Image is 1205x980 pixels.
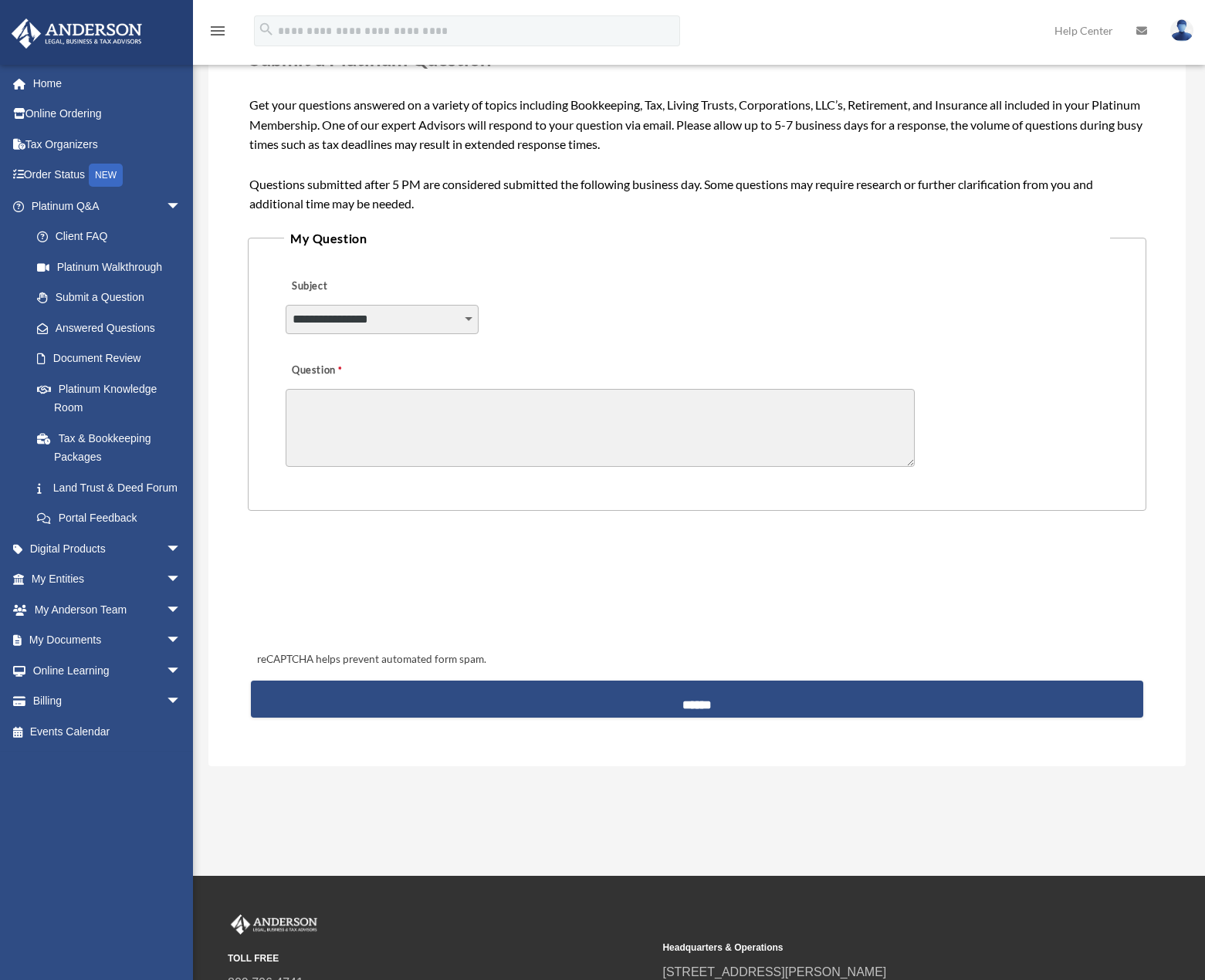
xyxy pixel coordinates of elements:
a: Platinum Knowledge Room [22,373,205,423]
small: Headquarters & Operations [662,940,1086,956]
a: My Documentsarrow_drop_down [11,625,205,656]
a: Submit a Question [22,282,197,313]
i: search [258,21,275,38]
span: arrow_drop_down [166,686,197,718]
div: reCAPTCHA helps prevent automated form spam. [251,651,1144,669]
a: Document Review [22,343,205,374]
a: Order StatusNEW [11,160,205,191]
span: arrow_drop_down [166,655,197,687]
span: arrow_drop_down [166,564,197,596]
small: TOLL FREE [228,951,652,967]
img: Anderson Advisors Platinum Portal [7,19,147,49]
a: Online Learningarrow_drop_down [11,655,205,686]
span: arrow_drop_down [166,625,197,657]
a: My Anderson Teamarrow_drop_down [11,594,205,625]
a: My Entitiesarrow_drop_down [11,564,205,595]
span: arrow_drop_down [166,594,197,626]
a: Platinum Q&Aarrow_drop_down [11,191,205,221]
div: NEW [89,164,123,187]
a: Client FAQ [22,221,205,252]
a: menu [208,27,227,40]
a: Tax & Bookkeeping Packages [22,423,205,472]
img: Anderson Advisors Platinum Portal [228,914,320,934]
a: Events Calendar [11,716,205,747]
a: Answered Questions [22,313,205,343]
a: Portal Feedback [22,503,205,534]
a: [STREET_ADDRESS][PERSON_NAME] [662,965,886,978]
span: arrow_drop_down [166,533,197,565]
legend: My Question [284,228,1110,249]
a: Billingarrow_drop_down [11,686,205,717]
span: arrow_drop_down [166,191,197,222]
i: menu [208,22,227,40]
a: Home [11,68,205,99]
img: User Pic [1170,19,1193,42]
a: Platinum Walkthrough [22,252,205,282]
span: Submit a Platinum Question [249,46,491,69]
a: Online Ordering [11,99,205,130]
a: Tax Organizers [11,129,205,160]
a: Digital Productsarrow_drop_down [11,533,205,564]
label: Question [286,360,405,382]
a: Land Trust & Deed Forum [22,472,205,503]
iframe: reCAPTCHA [252,559,487,619]
label: Subject [286,276,432,298]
